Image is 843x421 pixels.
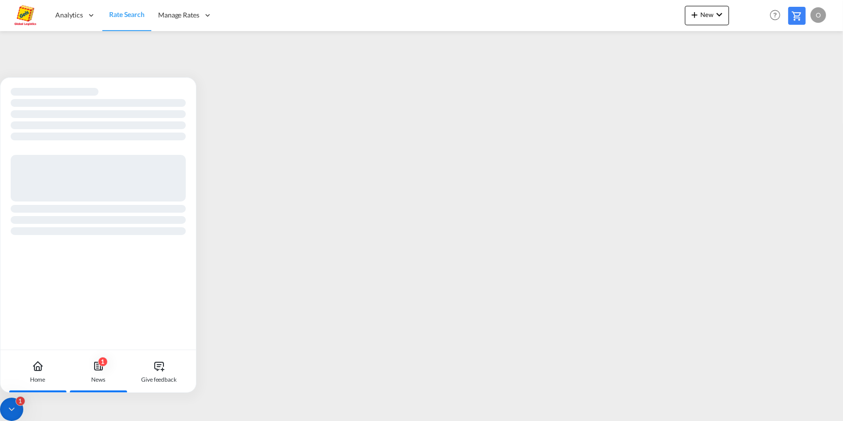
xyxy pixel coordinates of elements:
[767,7,788,24] div: Help
[767,7,783,23] span: Help
[15,4,36,26] img: a2a4a140666c11eeab5485e577415959.png
[689,9,700,20] md-icon: icon-plus 400-fg
[713,9,725,20] md-icon: icon-chevron-down
[685,6,729,25] button: icon-plus 400-fgNewicon-chevron-down
[109,10,145,18] span: Rate Search
[811,7,826,23] div: O
[689,11,725,18] span: New
[158,10,199,20] span: Manage Rates
[55,10,83,20] span: Analytics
